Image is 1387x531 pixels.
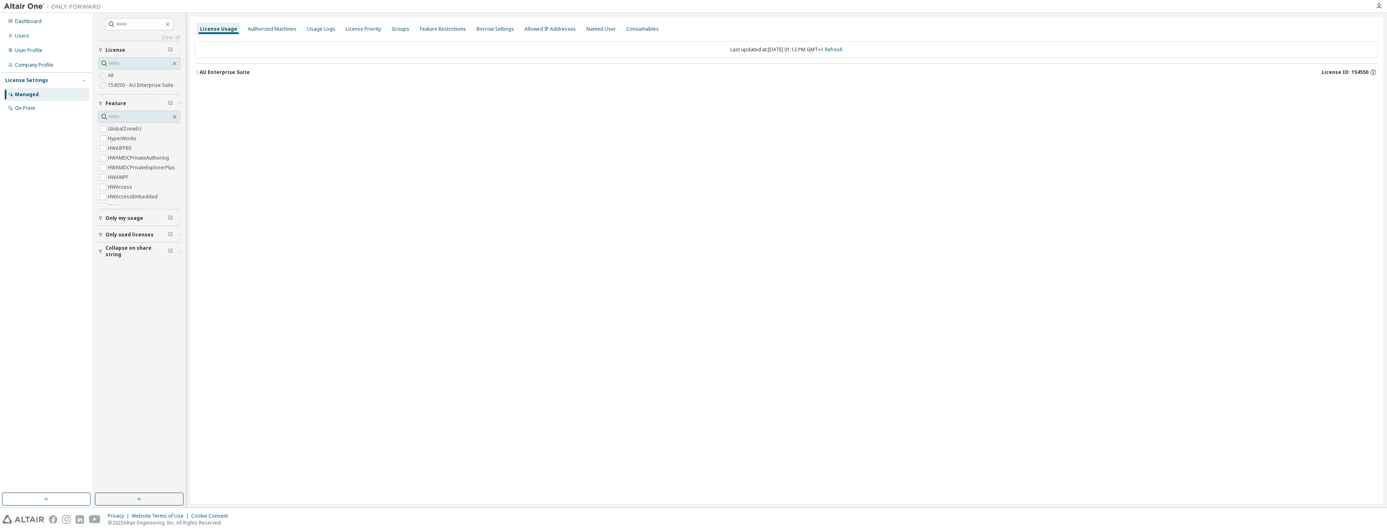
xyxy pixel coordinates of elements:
[132,513,191,519] div: Website Terms of Use
[108,173,130,182] label: HWAWPF
[195,63,1378,81] button: AU Enterprise SuiteLicense ID: 154550
[525,26,576,32] div: Allowed IP Addresses
[2,515,44,524] img: altair_logo.svg
[76,515,84,524] img: linkedin.svg
[476,26,514,32] div: Borrow Settings
[4,2,105,11] img: Altair One
[105,100,126,107] span: Feature
[195,41,1378,58] div: Last updated at: [DATE] 01:12 PM GMT+1
[248,26,297,32] div: Authorized Machines
[15,47,42,54] div: User Profile
[98,41,180,59] button: License
[15,33,29,39] div: Users
[825,46,843,53] a: Refresh
[191,513,233,519] div: Cookie Consent
[108,71,115,80] label: All
[15,91,39,98] div: Managed
[108,513,132,519] div: Privacy
[49,515,57,524] img: facebook.svg
[15,105,35,112] div: On Prem
[89,515,101,524] img: youtube.svg
[392,26,409,32] div: Groups
[108,143,133,153] label: HWAIFPBS
[307,26,335,32] div: Usage Logs
[108,519,233,526] p: © 2025 Altair Engineering, Inc. All Rights Reserved.
[586,26,616,32] div: Named User
[200,26,237,32] div: License Usage
[108,182,134,192] label: HWAccess
[108,192,159,202] label: HWAccessEmbedded
[98,34,180,41] a: Clear all
[62,515,71,524] img: instagram.svg
[108,153,171,163] label: HWAMDCPrivateAuthoring
[168,47,173,53] span: Clear filter
[5,77,48,84] div: License Settings
[105,215,143,221] span: Only my usage
[168,100,173,107] span: Clear filter
[346,26,381,32] div: License Priority
[200,69,250,76] div: AU Enterprise Suite
[108,134,138,143] label: HyperWorks
[15,62,53,68] div: Company Profile
[420,26,466,32] div: Feature Restrictions
[108,202,135,211] label: HWActivate
[108,124,143,134] label: GlobalZoneEU
[98,95,180,112] button: Feature
[168,215,173,221] span: Clear filter
[108,163,177,173] label: HWAMDCPrivateExplorerPlus
[1322,69,1368,76] span: License ID: 154550
[98,209,180,227] button: Only my usage
[105,245,168,258] span: Collapse on share string
[105,232,154,238] span: Only used licenses
[98,242,180,260] button: Collapse on share string
[105,47,125,53] span: License
[168,248,173,255] span: Clear filter
[98,226,180,244] button: Only used licenses
[15,18,42,25] div: Dashboard
[168,232,173,238] span: Clear filter
[626,26,659,32] div: Consumables
[108,80,175,90] label: 154550 - AU Enterprise Suite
